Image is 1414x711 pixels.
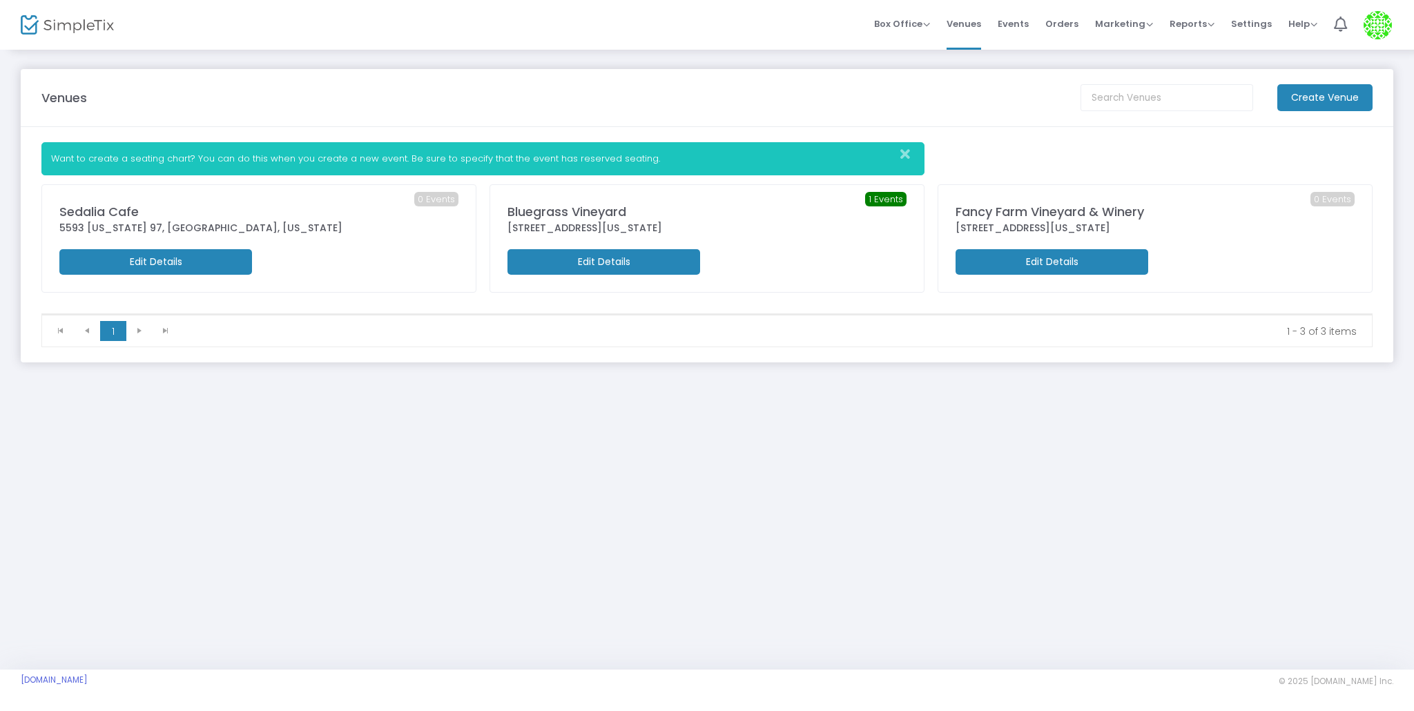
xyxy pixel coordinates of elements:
span: 0 Events [1310,192,1355,207]
div: 5593 [US_STATE] 97, [GEOGRAPHIC_DATA], [US_STATE] [59,221,458,235]
m-button: Create Venue [1277,84,1373,111]
div: Want to create a seating chart? You can do this when you create a new event. Be sure to specify t... [41,142,924,175]
span: Page 1 [100,321,126,342]
m-button: Edit Details [59,249,252,275]
div: Data table [42,314,1372,315]
div: Bluegrass Vineyard [507,202,907,221]
m-button: Edit Details [507,249,700,275]
span: Events [998,6,1029,41]
span: Help [1288,17,1317,30]
a: [DOMAIN_NAME] [21,674,88,685]
span: Reports [1170,17,1214,30]
span: 1 Events [865,192,907,207]
div: Fancy Farm Vineyard & Winery [956,202,1355,221]
span: Orders [1045,6,1078,41]
m-panel-title: Venues [41,88,87,107]
m-button: Edit Details [956,249,1148,275]
div: Sedalia Cafe [59,202,458,221]
span: Marketing [1095,17,1153,30]
span: 0 Events [414,192,458,207]
span: Box Office [874,17,930,30]
span: Venues [947,6,981,41]
input: Search Venues [1081,84,1253,111]
button: Close [896,143,924,166]
span: Settings [1231,6,1272,41]
kendo-pager-info: 1 - 3 of 3 items [188,324,1357,338]
span: © 2025 [DOMAIN_NAME] Inc. [1279,676,1393,687]
div: [STREET_ADDRESS][US_STATE] [507,221,907,235]
div: [STREET_ADDRESS][US_STATE] [956,221,1355,235]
